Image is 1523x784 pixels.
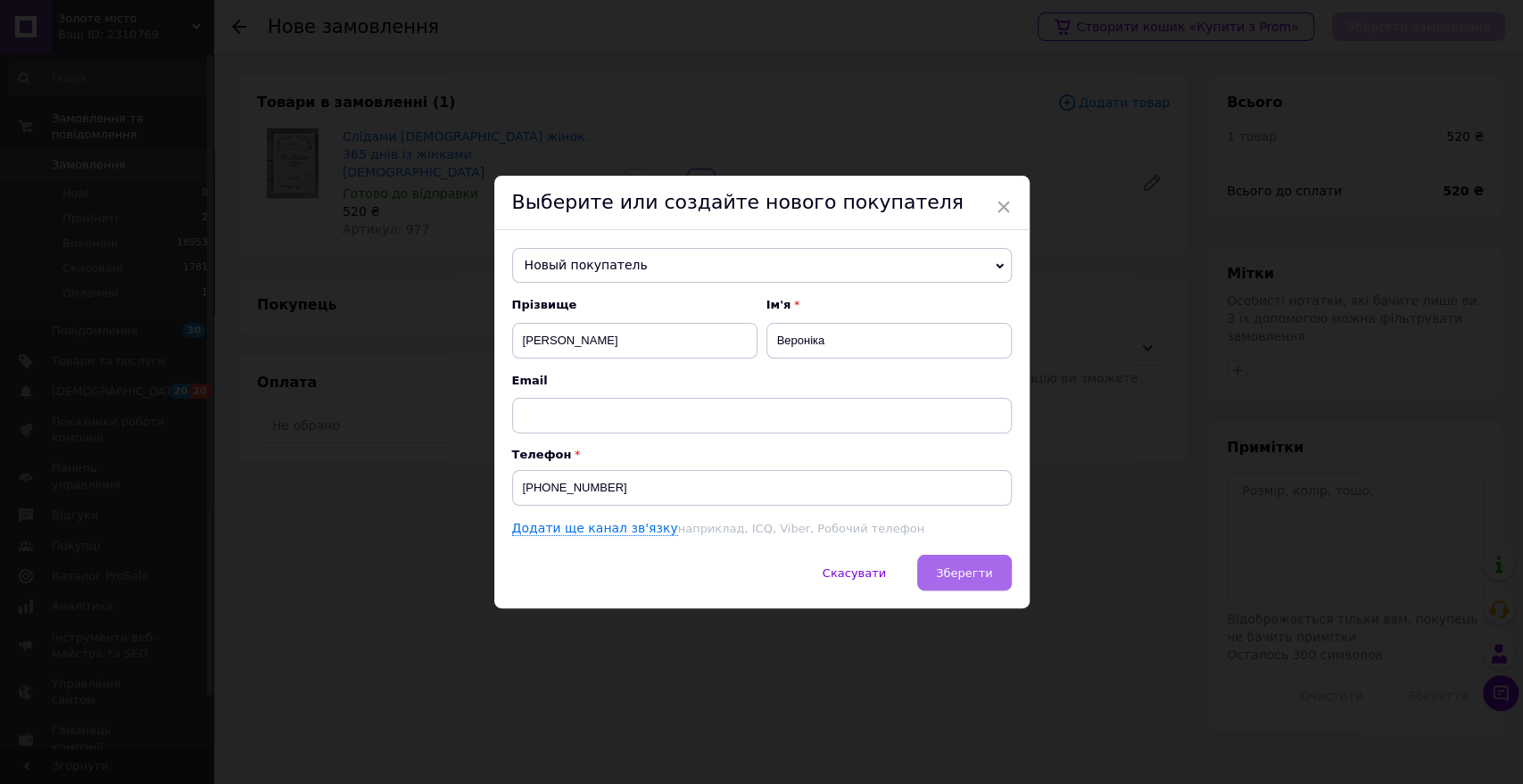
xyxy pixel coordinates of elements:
[512,521,678,536] a: Додати ще канал зв'язку
[494,176,1030,230] div: Выберите или создайте нового покупателя
[512,248,1012,284] span: Новый покупатель
[936,566,992,580] span: Зберегти
[996,192,1012,222] span: ×
[512,373,1012,389] span: Email
[917,555,1011,590] button: Зберегти
[678,522,924,535] span: наприклад, ICQ, Viber, Робочий телефон
[512,297,757,313] span: Прізвище
[512,470,1012,506] input: +38 096 0000000
[512,323,757,359] input: Наприклад: Іванов
[766,297,1012,313] span: Ім'я
[823,566,886,580] span: Скасувати
[512,448,1012,461] p: Телефон
[804,555,905,590] button: Скасувати
[766,323,1012,359] input: Наприклад: Іван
